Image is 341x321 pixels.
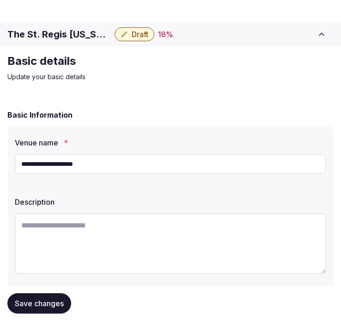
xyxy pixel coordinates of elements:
h2: Basic details [7,54,318,69]
span: Save changes [15,299,64,308]
label: Description [15,198,326,206]
button: Draft [115,27,154,41]
span: Draft [132,30,148,39]
div: 18 % [158,29,173,40]
h1: The St. Regis [US_STATE] [7,28,111,41]
p: Update your basic details [7,72,318,82]
button: 18% [158,29,173,40]
button: Save changes [7,293,71,314]
button: Toggle sidebar [310,24,334,44]
h2: Basic Information [7,109,73,120]
label: Venue name [15,139,326,146]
